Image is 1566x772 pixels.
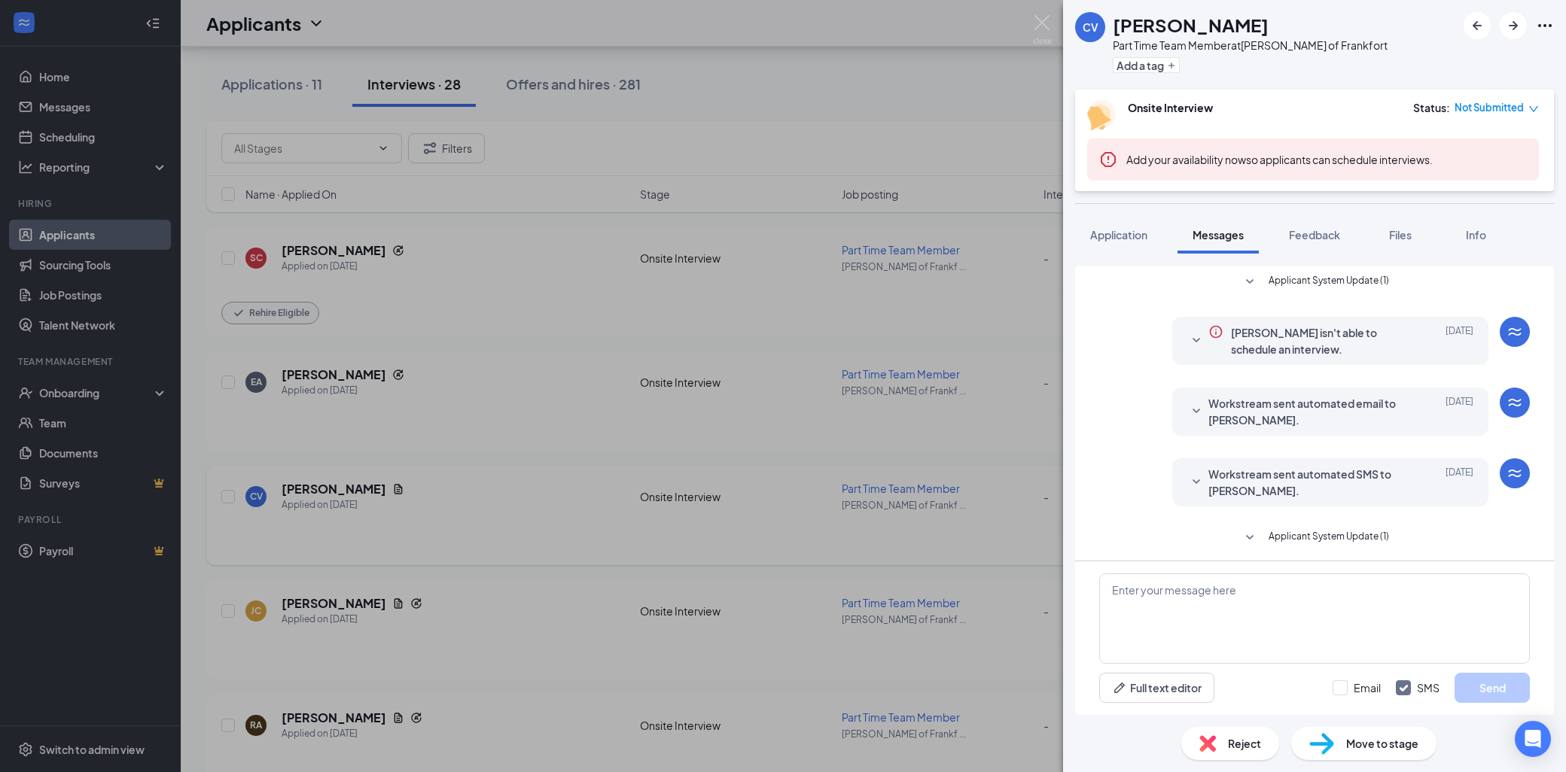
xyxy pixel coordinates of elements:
[1193,228,1244,242] span: Messages
[1241,273,1259,291] svg: SmallChevronDown
[1500,12,1527,39] button: ArrowRight
[1506,394,1524,412] svg: WorkstreamLogo
[1455,673,1530,703] button: Send
[1464,12,1491,39] button: ArrowLeftNew
[1231,324,1406,357] span: [PERSON_NAME] isn't able to schedule an interview.
[1241,529,1259,547] svg: SmallChevronDown
[1515,721,1551,757] div: Open Intercom Messenger
[1269,273,1389,291] span: Applicant System Update (1)
[1099,673,1214,703] button: Full text editorPen
[1167,61,1176,70] svg: Plus
[1289,228,1340,242] span: Feedback
[1208,466,1406,499] span: Workstream sent automated SMS to [PERSON_NAME].
[1466,228,1486,242] span: Info
[1506,323,1524,341] svg: WorkstreamLogo
[1346,735,1418,752] span: Move to stage
[1413,100,1450,115] div: Status :
[1128,101,1213,114] b: Onsite Interview
[1083,20,1098,35] div: CV
[1241,529,1389,547] button: SmallChevronDownApplicant System Update (1)
[1113,38,1388,53] div: Part Time Team Member at [PERSON_NAME] of Frankfort
[1389,228,1412,242] span: Files
[1208,395,1406,428] span: Workstream sent automated email to [PERSON_NAME].
[1241,273,1389,291] button: SmallChevronDownApplicant System Update (1)
[1455,100,1524,115] span: Not Submitted
[1126,153,1433,166] span: so applicants can schedule interviews.
[1446,466,1473,499] span: [DATE]
[1269,529,1389,547] span: Applicant System Update (1)
[1090,228,1147,242] span: Application
[1187,332,1205,350] svg: SmallChevronDown
[1187,403,1205,421] svg: SmallChevronDown
[1187,473,1205,491] svg: SmallChevronDown
[1112,680,1127,695] svg: Pen
[1446,324,1473,357] span: [DATE]
[1099,150,1117,169] svg: Error
[1113,12,1269,38] h1: [PERSON_NAME]
[1504,17,1522,35] svg: ArrowRight
[1536,17,1554,35] svg: Ellipses
[1113,57,1180,73] button: PlusAdd a tag
[1446,395,1473,428] span: [DATE]
[1228,735,1261,752] span: Reject
[1528,104,1539,114] span: down
[1468,17,1486,35] svg: ArrowLeftNew
[1208,324,1223,339] svg: Info
[1506,464,1524,482] svg: WorkstreamLogo
[1126,152,1246,167] button: Add your availability now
